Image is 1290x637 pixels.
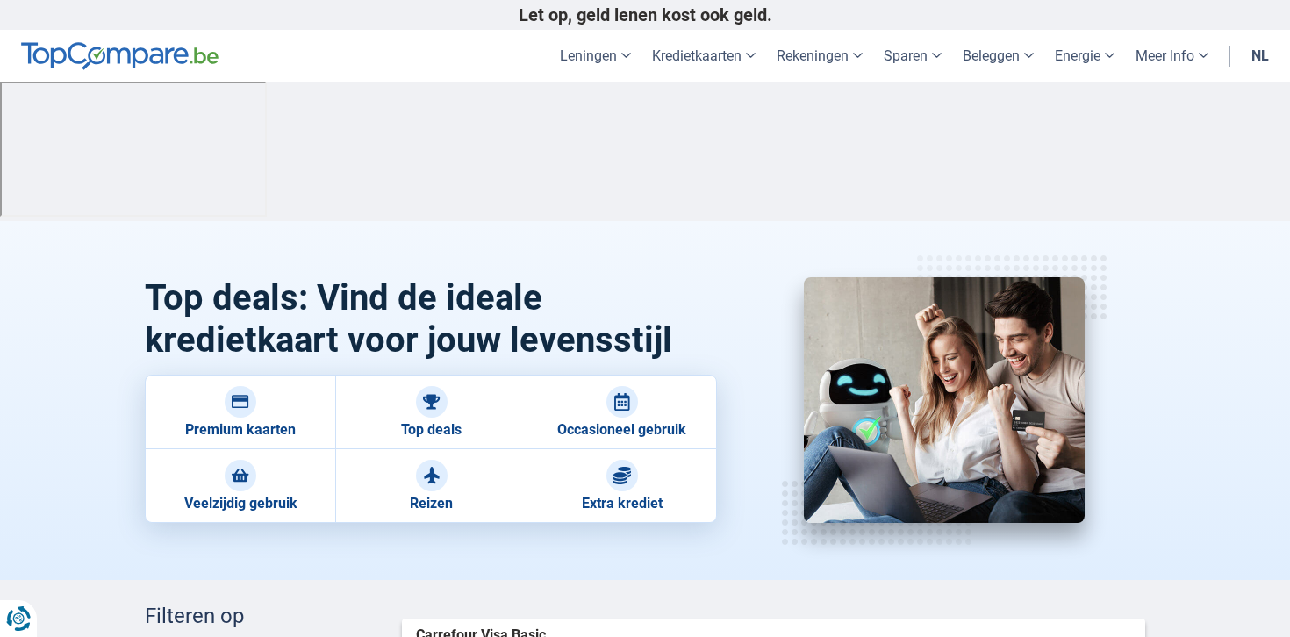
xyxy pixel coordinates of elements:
a: Sparen [873,30,952,82]
img: Reizen [423,467,441,484]
a: Premium kaarten Premium kaarten [145,375,335,449]
a: Kredietkaarten [641,30,766,82]
img: kredietkaarten top deals [804,277,1085,523]
h1: Top deals: Vind de ideale kredietkaart voor jouw levensstijl [145,277,718,361]
img: Extra krediet [613,467,631,484]
a: Rekeningen [766,30,873,82]
a: nl [1241,30,1279,82]
img: Premium kaarten [232,393,249,411]
a: Veelzijdig gebruik Veelzijdig gebruik [145,449,335,523]
img: Veelzijdig gebruik [232,467,249,484]
a: Top deals Top deals [335,375,526,449]
div: Filteren op [145,601,376,631]
a: Occasioneel gebruik Occasioneel gebruik [527,375,717,449]
a: Meer Info [1125,30,1219,82]
a: Reizen Reizen [335,449,526,523]
img: Occasioneel gebruik [613,393,631,411]
a: Extra krediet Extra krediet [527,449,717,523]
p: Let op, geld lenen kost ook geld. [145,4,1145,25]
img: Top deals [423,393,441,411]
a: Energie [1044,30,1125,82]
a: Beleggen [952,30,1044,82]
img: TopCompare [21,42,219,70]
a: Leningen [549,30,641,82]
